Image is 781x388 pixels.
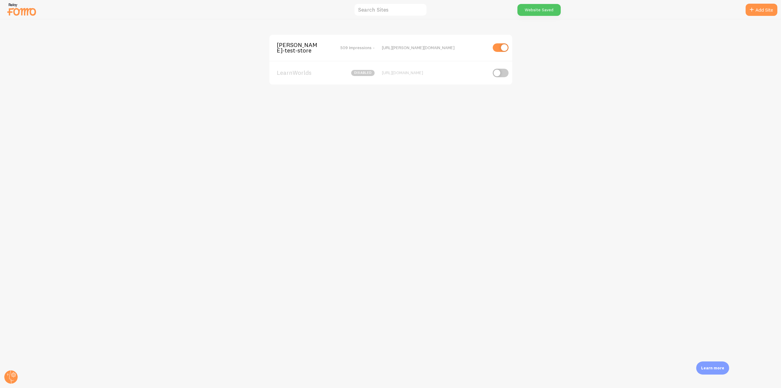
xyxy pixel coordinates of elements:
[351,70,375,76] span: disabled
[701,365,724,371] p: Learn more
[277,42,326,53] span: [PERSON_NAME]-test-store
[696,361,729,375] div: Learn more
[382,45,487,50] div: [URL][PERSON_NAME][DOMAIN_NAME]
[277,70,326,75] span: LearnWorlds
[340,45,375,50] span: 509 Impressions -
[517,4,561,16] div: Website Saved
[6,2,37,17] img: fomo-relay-logo-orange.svg
[382,70,487,75] div: [URL][DOMAIN_NAME]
